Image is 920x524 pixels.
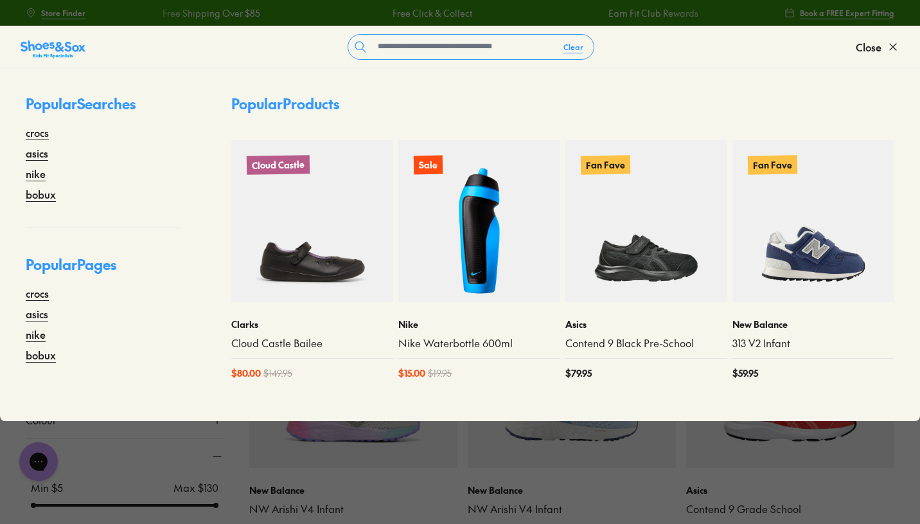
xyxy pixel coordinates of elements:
[41,7,85,19] span: Store Finder
[468,483,676,497] p: New Balance
[247,155,310,175] p: Cloud Castle
[163,6,260,20] a: Free Shipping Over $85
[398,366,425,380] span: $ 15.00
[468,502,676,516] a: NW Arishi V4 Infant
[565,336,727,350] a: Contend 9 Black Pre-School
[231,336,393,350] a: Cloud Castle Bailee
[732,366,758,380] span: $ 59.95
[565,140,727,302] a: Fan Fave
[428,366,452,380] span: $ 19.95
[231,140,393,302] a: Cloud Castle
[249,502,457,516] a: NW Arishi V4 Infant
[565,318,727,331] p: Asics
[231,93,339,114] p: Popular Products
[26,285,49,301] a: crocs
[26,1,85,24] a: Store Finder
[414,156,443,175] p: Sale
[398,336,560,350] a: Nike Waterbottle 600ml
[856,39,881,55] span: Close
[748,155,797,174] p: Fan Fave
[26,438,224,474] button: Price
[31,480,63,495] p: Min $ 5
[263,366,292,380] span: $ 149.95
[249,483,457,497] p: New Balance
[13,438,64,485] iframe: Gorgias live chat messenger
[26,166,46,181] a: nike
[608,6,698,20] a: Earn Fit Club Rewards
[231,318,393,331] p: Clarks
[26,306,48,321] a: asics
[231,366,261,380] span: $ 80.00
[393,6,472,20] a: Free Click & Collect
[26,93,180,125] p: Popular Searches
[26,125,49,140] a: crocs
[732,140,894,302] a: Fan Fave
[398,318,560,331] p: Nike
[784,1,894,24] a: Book a FREE Expert Fitting
[26,327,46,342] a: nike
[732,336,894,350] a: 313 V2 Infant
[26,347,56,363] a: bobux
[800,7,894,19] span: Book a FREE Expert Fitting
[173,480,218,495] p: Max $ 130
[26,186,56,202] a: bobux
[398,140,560,302] a: Sale
[686,502,894,516] a: Contend 9 Grade School
[21,37,85,57] a: Shoes &amp; Sox
[26,145,48,161] a: asics
[26,254,180,285] p: Popular Pages
[686,483,894,497] p: Asics
[565,366,592,380] span: $ 79.95
[21,39,85,60] img: SNS_Logo_Responsive.svg
[856,33,899,61] button: Close
[553,35,594,59] button: Clear
[732,318,894,331] p: New Balance
[581,155,630,174] p: Fan Fave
